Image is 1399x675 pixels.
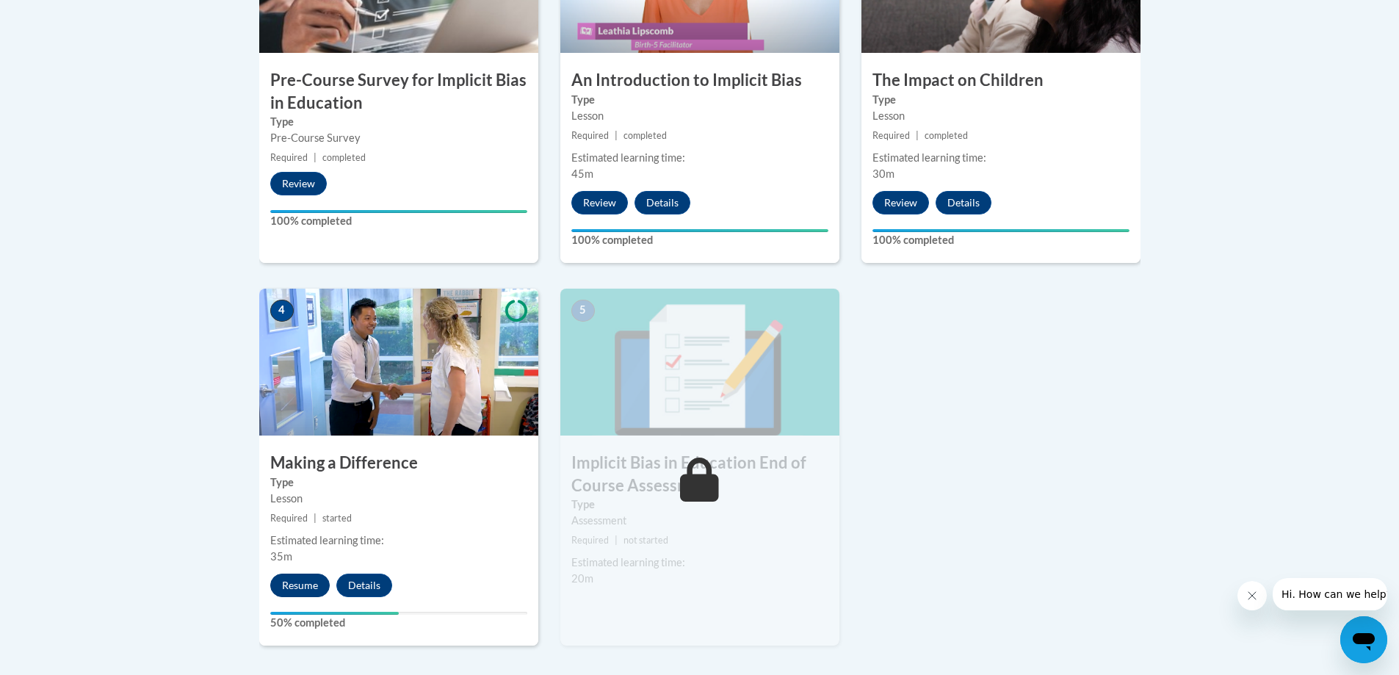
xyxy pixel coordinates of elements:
label: Type [571,497,828,513]
div: Estimated learning time: [872,150,1129,166]
div: Estimated learning time: [571,555,828,571]
h3: The Impact on Children [861,69,1140,92]
label: 100% completed [872,232,1129,248]
span: 30m [872,167,894,180]
span: Required [270,152,308,163]
span: | [615,130,618,141]
button: Review [872,191,929,214]
span: | [314,152,317,163]
div: Your progress [270,612,399,615]
div: Estimated learning time: [270,533,527,549]
span: 5 [571,300,595,322]
span: 4 [270,300,294,322]
img: Course Image [259,289,538,436]
button: Details [936,191,991,214]
button: Resume [270,574,330,597]
span: | [314,513,317,524]
div: Estimated learning time: [571,150,828,166]
span: | [615,535,618,546]
iframe: Button to launch messaging window [1340,616,1387,663]
label: Type [270,114,527,130]
h3: Implicit Bias in Education End of Course Assessment [560,452,839,497]
label: 100% completed [571,232,828,248]
span: | [916,130,919,141]
img: Course Image [560,289,839,436]
div: Your progress [270,210,527,213]
label: 100% completed [270,213,527,229]
span: started [322,513,352,524]
label: 50% completed [270,615,527,631]
label: Type [270,474,527,491]
span: completed [925,130,968,141]
span: Required [571,130,609,141]
span: completed [322,152,366,163]
div: Assessment [571,513,828,529]
label: Type [571,92,828,108]
span: 45m [571,167,593,180]
label: Type [872,92,1129,108]
div: Pre-Course Survey [270,130,527,146]
h3: Pre-Course Survey for Implicit Bias in Education [259,69,538,115]
button: Details [336,574,392,597]
span: 20m [571,572,593,585]
span: not started [623,535,668,546]
iframe: Close message [1237,581,1267,610]
div: Your progress [872,229,1129,232]
div: Lesson [872,108,1129,124]
div: Your progress [571,229,828,232]
iframe: Message from company [1273,578,1387,610]
span: Hi. How can we help? [9,10,119,22]
button: Review [270,172,327,195]
span: Required [571,535,609,546]
span: completed [623,130,667,141]
span: 35m [270,550,292,563]
button: Details [635,191,690,214]
button: Review [571,191,628,214]
div: Lesson [270,491,527,507]
div: Lesson [571,108,828,124]
h3: An Introduction to Implicit Bias [560,69,839,92]
span: Required [872,130,910,141]
span: Required [270,513,308,524]
h3: Making a Difference [259,452,538,474]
